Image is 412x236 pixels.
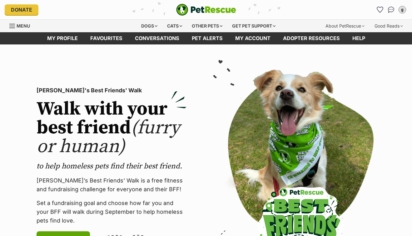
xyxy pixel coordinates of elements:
[321,20,369,32] div: About PetRescue
[37,100,186,156] h2: Walk with your best friend
[277,32,346,44] a: Adopter resources
[37,86,186,95] p: [PERSON_NAME]'s Best Friends' Walk
[84,32,129,44] a: Favourites
[229,32,277,44] a: My account
[176,4,236,16] img: logo-e224e6f780fb5917bec1dbf3a21bbac754714ae5b6737aabdf751b685950b380.svg
[399,7,405,13] div: g
[386,5,396,15] a: Conversations
[163,20,186,32] div: Cats
[17,23,30,28] span: Menu
[228,20,280,32] div: Get pet support
[37,176,186,194] p: [PERSON_NAME]’s Best Friends' Walk is a free fitness and fundraising challenge for everyone and t...
[9,20,34,31] a: Menu
[375,5,407,15] ul: Account quick links
[375,5,385,15] a: Favourites
[176,4,236,16] a: PetRescue
[186,32,229,44] a: Pet alerts
[37,116,180,158] span: (furry or human)
[37,199,186,225] p: Set a fundraising goal and choose how far you and your BFF will walk during September to help hom...
[370,20,407,32] div: Good Reads
[397,5,407,15] button: My account
[129,32,186,44] a: conversations
[346,32,371,44] a: Help
[5,4,38,15] a: Donate
[137,20,162,32] div: Dogs
[37,161,186,171] p: to help homeless pets find their best friend.
[187,20,227,32] div: Other pets
[41,32,84,44] a: My profile
[388,7,395,13] img: chat-41dd97257d64d25036548639549fe6c8038ab92f7586957e7f3b1b290dea8141.svg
